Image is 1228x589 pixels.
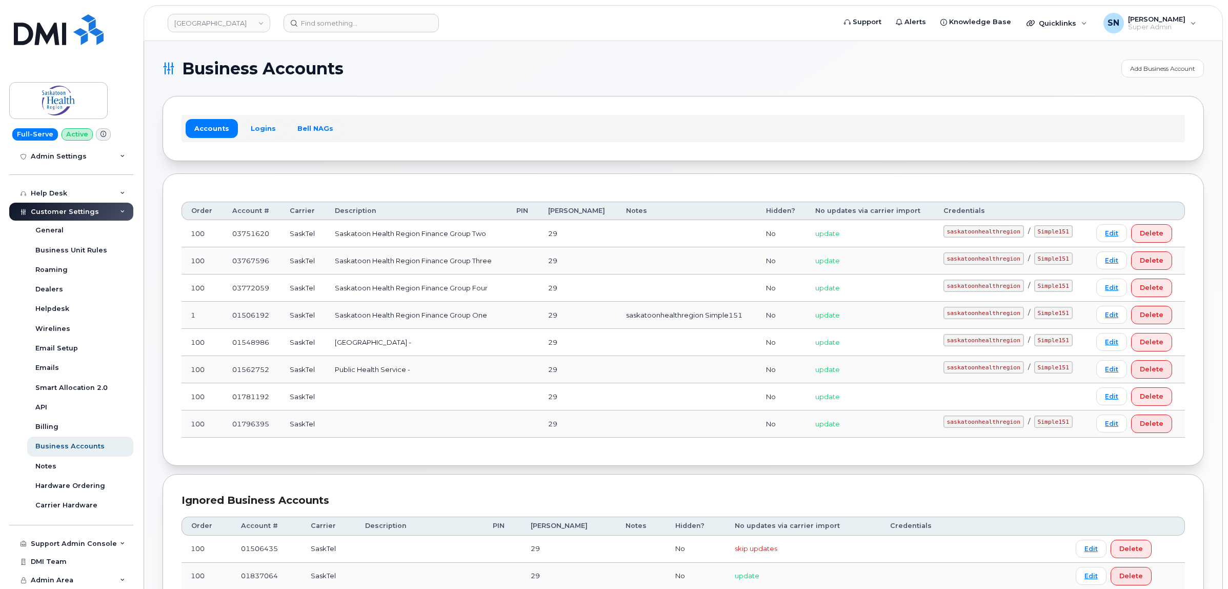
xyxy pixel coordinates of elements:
[934,202,1087,220] th: Credentials
[1096,360,1127,378] a: Edit
[326,356,508,383] td: Public Health Service -
[223,329,280,356] td: 01548986
[815,229,840,238] span: update
[1028,308,1030,317] span: /
[280,220,326,247] td: SaskTel
[1028,227,1030,235] span: /
[757,274,806,302] td: No
[280,383,326,410] td: SaskTel
[186,119,238,138] a: Accounts
[1096,224,1127,242] a: Edit
[616,517,666,535] th: Notes
[1119,544,1143,554] span: Delete
[1183,544,1220,581] iframe: Messenger Launcher
[1028,281,1030,289] span: /
[539,247,617,274] td: 29
[326,202,508,220] th: Description
[815,420,840,428] span: update
[484,517,521,535] th: PIN
[617,202,757,220] th: Notes
[735,572,759,580] span: update
[1028,254,1030,262] span: /
[223,274,280,302] td: 03772059
[815,338,840,346] span: update
[1096,415,1127,433] a: Edit
[1076,540,1106,558] a: Edit
[326,274,508,302] td: Saskatoon Health Region Finance Group Four
[182,329,223,356] td: 100
[1140,283,1163,292] span: Delete
[521,517,616,535] th: [PERSON_NAME]
[223,410,280,438] td: 01796395
[1131,251,1172,270] button: Delete
[507,202,538,220] th: PIN
[539,274,617,302] td: 29
[539,410,617,438] td: 29
[1131,333,1172,351] button: Delete
[666,536,726,563] td: No
[757,247,806,274] td: No
[1140,419,1163,428] span: Delete
[280,247,326,274] td: SaskTel
[757,383,806,410] td: No
[301,517,356,535] th: Carrier
[539,329,617,356] td: 29
[943,307,1024,319] code: saskatoonhealthregion
[1034,416,1073,428] code: Simple151
[815,257,840,265] span: update
[182,302,223,329] td: 1
[223,356,280,383] td: 01562752
[757,302,806,329] td: No
[182,517,232,535] th: Order
[326,247,508,274] td: Saskatoon Health Region Finance Group Three
[1140,310,1163,320] span: Delete
[757,356,806,383] td: No
[1131,415,1172,433] button: Delete
[182,383,223,410] td: 100
[280,356,326,383] td: SaskTel
[289,119,342,138] a: Bell NAGs
[943,225,1024,238] code: saskatoonhealthregion
[757,220,806,247] td: No
[1096,306,1127,324] a: Edit
[1140,337,1163,347] span: Delete
[182,493,1185,508] div: Ignored Business Accounts
[666,517,726,535] th: Hidden?
[1111,567,1152,585] button: Delete
[232,517,301,535] th: Account #
[1111,540,1152,558] button: Delete
[182,410,223,438] td: 100
[326,302,508,329] td: Saskatoon Health Region Finance Group One
[1096,387,1127,405] a: Edit
[617,302,757,329] td: saskatoonhealthregion Simple151
[1034,334,1073,346] code: Simple151
[1028,417,1030,425] span: /
[1034,252,1073,265] code: Simple151
[726,517,881,535] th: No updates via carrier import
[280,274,326,302] td: SaskTel
[356,517,484,535] th: Description
[539,202,617,220] th: [PERSON_NAME]
[815,311,840,319] span: update
[815,284,840,292] span: update
[1131,279,1172,297] button: Delete
[182,356,223,383] td: 100
[521,536,616,563] td: 29
[1028,363,1030,371] span: /
[815,365,840,374] span: update
[539,383,617,410] td: 29
[943,361,1024,374] code: saskatoonhealthregion
[1119,571,1143,581] span: Delete
[182,274,223,302] td: 100
[943,416,1024,428] code: saskatoonhealthregion
[815,392,840,401] span: update
[1140,364,1163,374] span: Delete
[943,280,1024,292] code: saskatoonhealthregion
[1096,333,1127,351] a: Edit
[1121,60,1204,77] a: Add Business Account
[242,119,285,138] a: Logins
[1076,567,1106,585] a: Edit
[1034,225,1073,238] code: Simple151
[757,410,806,438] td: No
[223,247,280,274] td: 03767596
